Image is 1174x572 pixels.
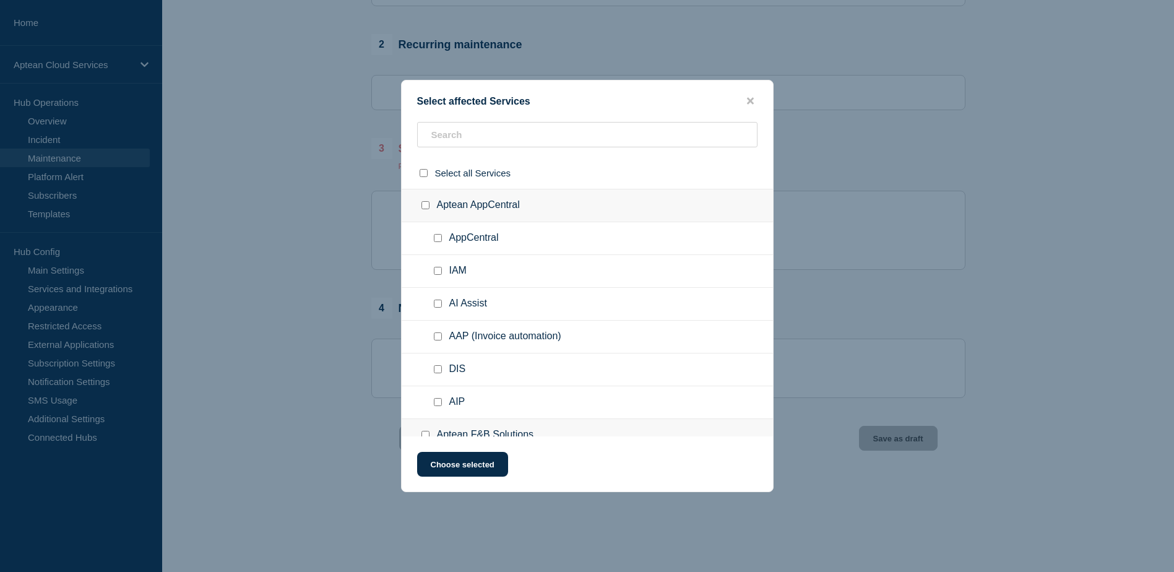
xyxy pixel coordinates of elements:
input: Aptean AppCentral checkbox [421,201,429,209]
span: AI Assist [449,298,487,310]
span: AIP [449,396,465,409]
span: IAM [449,265,467,277]
div: Aptean F&B Solutions [402,419,773,452]
input: AI Assist checkbox [434,300,442,308]
span: Select all Services [435,168,511,178]
span: AppCentral [449,232,499,245]
input: Search [417,122,757,147]
button: close button [743,95,757,107]
input: AAP (Invoice automation) checkbox [434,332,442,340]
input: IAM checkbox [434,267,442,275]
input: AppCentral checkbox [434,234,442,242]
input: DIS checkbox [434,365,442,373]
div: Select affected Services [402,95,773,107]
input: select all checkbox [420,169,428,177]
input: Aptean F&B Solutions checkbox [421,431,429,439]
input: AIP checkbox [434,398,442,406]
span: DIS [449,363,466,376]
div: Aptean AppCentral [402,189,773,222]
span: AAP (Invoice automation) [449,331,561,343]
button: Choose selected [417,452,508,477]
